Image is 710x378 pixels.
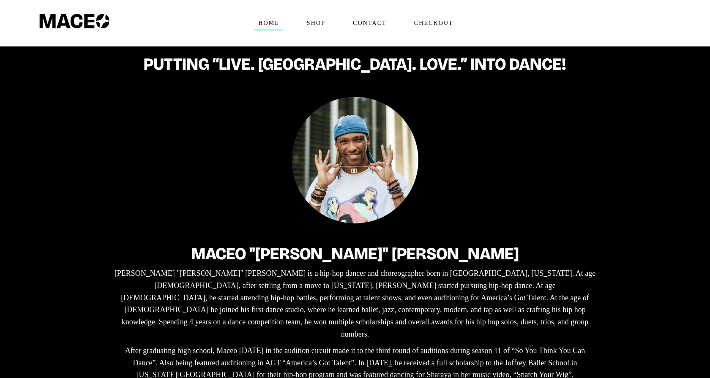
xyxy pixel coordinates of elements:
h2: Maceo "[PERSON_NAME]" [PERSON_NAME] [112,245,598,263]
span: Checkout [410,16,457,30]
img: Maceo Harrison [292,97,418,223]
span: Home [254,16,283,30]
p: [PERSON_NAME] "[PERSON_NAME]" [PERSON_NAME] is a hip-hop dancer and choreographer born in [GEOGRA... [112,267,598,340]
span: Shop [303,16,329,30]
span: Contact [349,16,390,30]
